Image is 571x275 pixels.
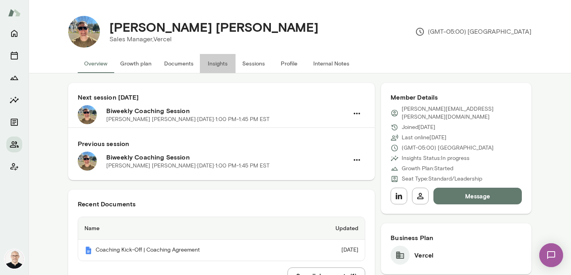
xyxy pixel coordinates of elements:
p: (GMT-05:00) [GEOGRAPHIC_DATA] [402,144,494,152]
button: Documents [6,114,22,130]
button: Sessions [236,54,271,73]
p: Sales Manager, Vercel [109,35,318,44]
button: Client app [6,159,22,175]
h6: Biweekly Coaching Session [106,152,349,162]
button: Growth plan [114,54,158,73]
p: [PERSON_NAME] [PERSON_NAME] · [DATE] · 1:00 PM-1:45 PM EST [106,115,270,123]
button: Growth Plan [6,70,22,86]
h6: Previous session [78,139,365,148]
th: Name [78,217,303,240]
img: Matt Jared [68,16,100,48]
button: Message [433,188,522,204]
td: [DATE] [303,240,365,261]
h6: Recent Documents [78,199,365,209]
p: Seat Type: Standard/Leadership [402,175,482,183]
p: Last online [DATE] [402,134,446,142]
img: Mento [8,5,21,20]
h6: Vercel [414,250,433,260]
button: Internal Notes [307,54,356,73]
button: Overview [78,54,114,73]
th: Coaching Kick-Off | Coaching Agreement [78,240,303,261]
button: Documents [158,54,200,73]
button: Insights [6,92,22,108]
button: Members [6,137,22,152]
p: (GMT-05:00) [GEOGRAPHIC_DATA] [415,27,531,37]
img: Michael Wilson [5,250,24,269]
p: [PERSON_NAME][EMAIL_ADDRESS][PERSON_NAME][DOMAIN_NAME] [402,105,522,121]
h6: Biweekly Coaching Session [106,106,349,115]
h6: Next session [DATE] [78,92,365,102]
img: Mento [84,246,92,254]
button: Profile [271,54,307,73]
button: Sessions [6,48,22,63]
button: Insights [200,54,236,73]
h6: Business Plan [391,233,522,242]
th: Updated [303,217,365,240]
p: Insights Status: In progress [402,154,469,162]
p: Joined [DATE] [402,123,435,131]
p: [PERSON_NAME] [PERSON_NAME] · [DATE] · 1:00 PM-1:45 PM EST [106,162,270,170]
p: Growth Plan: Started [402,165,453,173]
button: Home [6,25,22,41]
h6: Member Details [391,92,522,102]
h4: [PERSON_NAME] [PERSON_NAME] [109,19,318,35]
